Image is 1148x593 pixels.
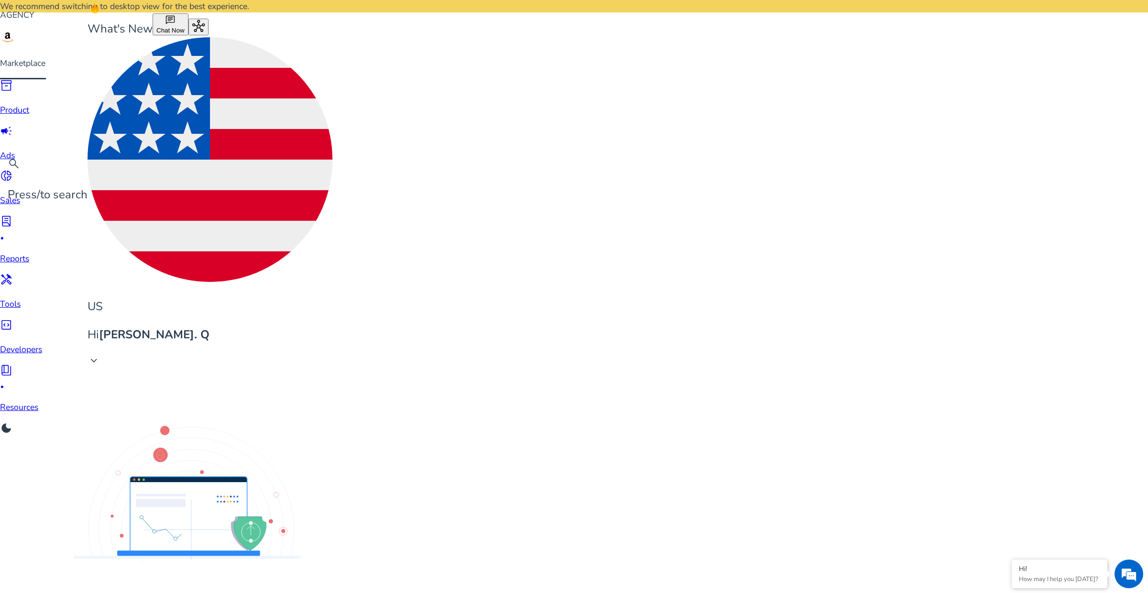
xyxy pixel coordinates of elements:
span: keyboard_arrow_down [88,355,100,367]
p: Hi [88,326,332,343]
span: hub [192,20,205,32]
span: chat [165,15,176,25]
button: chatChat Now [153,13,188,35]
div: Hi! [1019,564,1100,573]
span: Chat Now [156,27,185,34]
p: US [88,298,332,315]
p: Press to search [8,186,88,203]
p: How may I help you today? [1019,575,1100,583]
b: [PERSON_NAME]. Q [99,327,210,342]
button: hub [188,19,209,35]
img: us.svg [88,37,332,282]
span: What's New [88,21,153,36]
